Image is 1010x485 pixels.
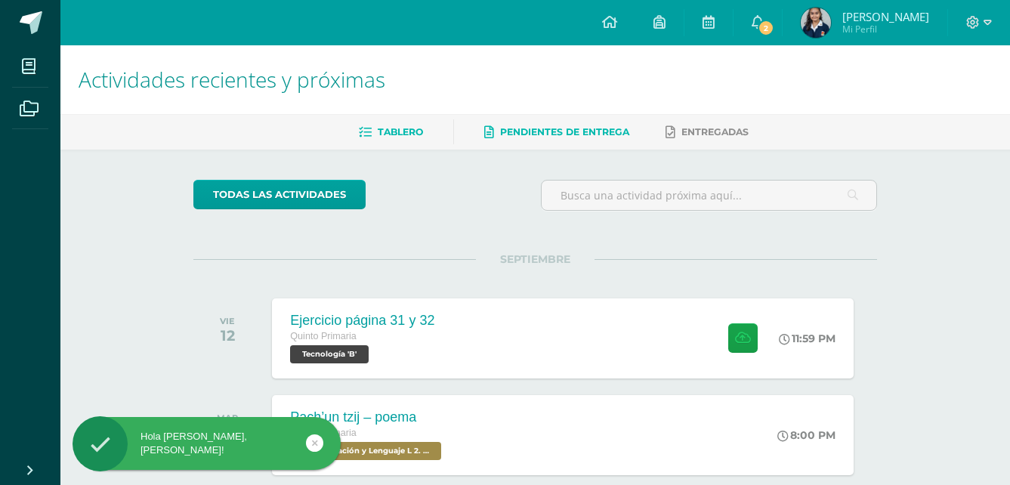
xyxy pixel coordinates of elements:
span: Tablero [378,126,423,137]
input: Busca una actividad próxima aquí... [542,181,876,210]
div: Pach’un tzij – poema [290,409,445,425]
span: SEPTIEMBRE [476,252,595,266]
div: Ejercicio página 31 y 32 [290,313,434,329]
span: [PERSON_NAME] [842,9,929,24]
a: Tablero [359,120,423,144]
div: 12 [220,326,235,344]
div: 8:00 PM [777,428,835,442]
span: Quinto Primaria [290,331,357,341]
span: Tecnología 'B' [290,345,369,363]
div: 11:59 PM [779,332,835,345]
div: Hola [PERSON_NAME], [PERSON_NAME]! [73,430,341,457]
a: todas las Actividades [193,180,366,209]
span: Actividades recientes y próximas [79,65,385,94]
span: 2 [758,20,774,36]
a: Entregadas [666,120,749,144]
a: Pendientes de entrega [484,120,629,144]
img: 407acb5b2b7856e1d23e8291ddba572c.png [801,8,831,38]
span: Mi Perfil [842,23,929,36]
div: MAR [217,412,238,423]
span: Entregadas [681,126,749,137]
div: VIE [220,316,235,326]
span: Pendientes de entrega [500,126,629,137]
